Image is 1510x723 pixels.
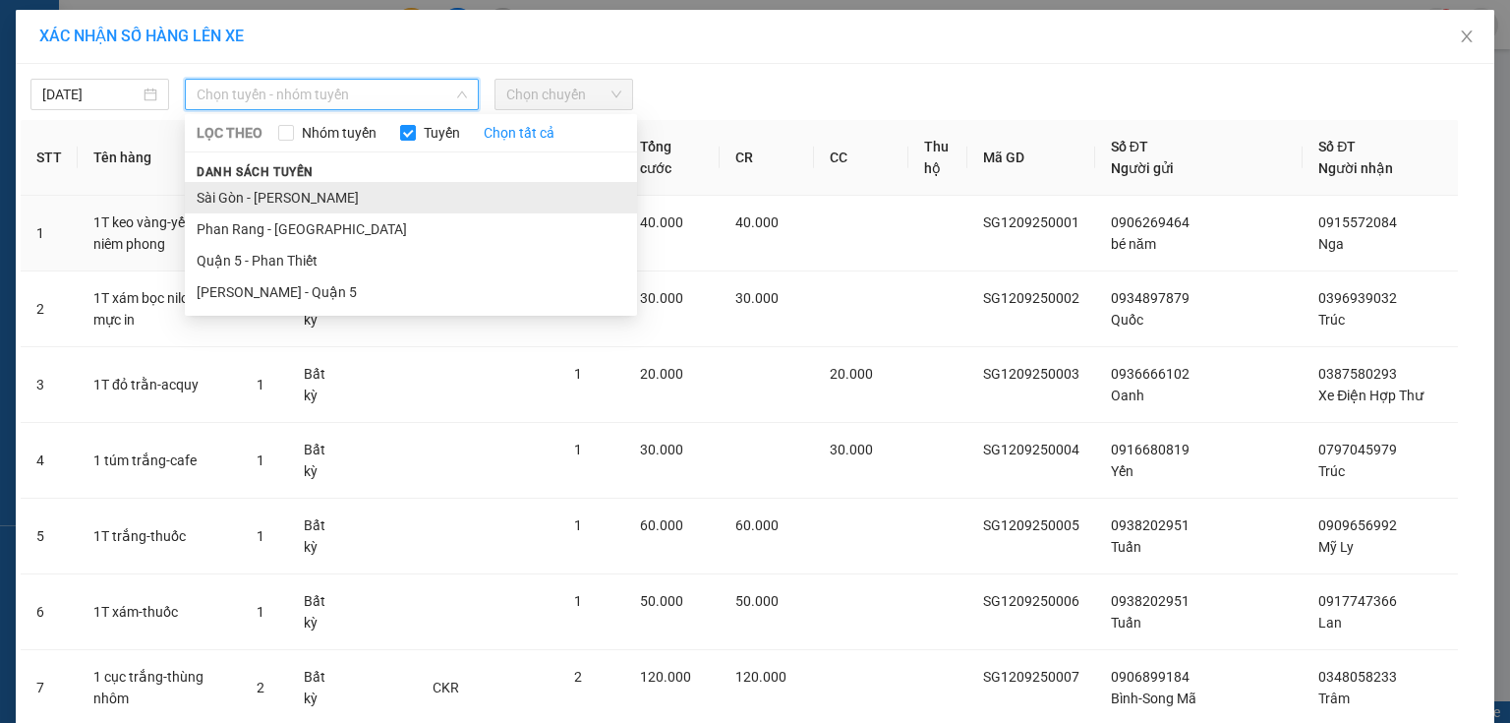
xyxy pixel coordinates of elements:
[983,366,1079,382] span: SG1209250003
[288,574,349,650] td: Bất kỳ
[983,669,1079,685] span: SG1209250007
[39,27,244,45] span: XÁC NHẬN SỐ HÀNG LÊN XE
[1111,290,1190,306] span: 0934897879
[1111,669,1190,685] span: 0906899184
[1111,366,1190,382] span: 0936666102
[735,669,786,685] span: 120.000
[288,499,349,574] td: Bất kỳ
[1459,29,1475,44] span: close
[574,366,582,382] span: 1
[1318,366,1397,382] span: 0387580293
[640,366,683,382] span: 20.000
[814,120,908,196] th: CC
[1318,290,1397,306] span: 0396939032
[1318,214,1397,230] span: 0915572084
[1318,139,1356,154] span: Số ĐT
[1318,236,1344,252] span: Nga
[720,120,814,196] th: CR
[1318,517,1397,533] span: 0909656992
[983,290,1079,306] span: SG1209250002
[1111,615,1141,631] span: Tuấn
[416,122,468,144] span: Tuyến
[1111,593,1190,609] span: 0938202951
[21,423,78,499] td: 4
[1318,312,1345,328] span: Trúc
[1318,593,1397,609] span: 0917747366
[257,528,264,544] span: 1
[1111,442,1190,457] span: 0916680819
[21,347,78,423] td: 3
[288,423,349,499] td: Bất kỳ
[908,120,967,196] th: Thu hộ
[78,574,241,650] td: 1T xám-thuốc
[830,366,873,382] span: 20.000
[1111,388,1144,403] span: Oanh
[185,276,637,308] li: [PERSON_NAME] - Quận 5
[983,517,1079,533] span: SG1209250005
[1318,691,1350,706] span: Trâm
[185,245,637,276] li: Quận 5 - Phan Thiết
[574,669,582,685] span: 2
[78,499,241,574] td: 1T trắng-thuốc
[1111,139,1148,154] span: Số ĐT
[257,680,264,695] span: 2
[983,214,1079,230] span: SG1209250001
[1111,214,1190,230] span: 0906269464
[1111,539,1141,555] span: Tuấn
[735,290,779,306] span: 30.000
[830,442,873,457] span: 30.000
[197,122,262,144] span: LỌC THEO
[185,182,637,213] li: Sài Gòn - [PERSON_NAME]
[197,80,467,109] span: Chọn tuyến - nhóm tuyến
[78,196,241,271] td: 1T keo vàng-yến/tụ niêm phong
[1111,517,1190,533] span: 0938202951
[78,347,241,423] td: 1T đỏ trằn-acquy
[1439,10,1494,65] button: Close
[78,423,241,499] td: 1 túm trắng-cafe
[640,517,683,533] span: 60.000
[21,574,78,650] td: 6
[1111,463,1133,479] span: Yến
[1318,463,1345,479] span: Trúc
[640,593,683,609] span: 50.000
[574,442,582,457] span: 1
[257,452,264,468] span: 1
[257,604,264,620] span: 1
[574,517,582,533] span: 1
[1318,160,1393,176] span: Người nhận
[433,680,459,695] span: CKR
[294,122,384,144] span: Nhóm tuyến
[456,89,468,100] span: down
[1111,312,1143,328] span: Quốc
[1111,160,1174,176] span: Người gửi
[640,442,683,457] span: 30.000
[1318,442,1397,457] span: 0797045979
[42,84,140,105] input: 12/09/2025
[506,80,621,109] span: Chọn chuyến
[257,377,264,392] span: 1
[484,122,554,144] a: Chọn tất cả
[735,593,779,609] span: 50.000
[640,214,683,230] span: 40.000
[21,499,78,574] td: 5
[640,290,683,306] span: 30.000
[574,593,582,609] span: 1
[624,120,719,196] th: Tổng cước
[78,120,241,196] th: Tên hàng
[288,347,349,423] td: Bất kỳ
[185,163,325,181] span: Danh sách tuyến
[983,442,1079,457] span: SG1209250004
[1318,388,1423,403] span: Xe Điện Hợp Thư
[1111,691,1196,706] span: Bình-Song Mã
[735,214,779,230] span: 40.000
[967,120,1095,196] th: Mã GD
[640,669,691,685] span: 120.000
[1318,669,1397,685] span: 0348058233
[21,271,78,347] td: 2
[983,593,1079,609] span: SG1209250006
[735,517,779,533] span: 60.000
[21,196,78,271] td: 1
[78,271,241,347] td: 1T xám bọc nilong-mực in
[1111,236,1156,252] span: bé năm
[185,213,637,245] li: Phan Rang - [GEOGRAPHIC_DATA]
